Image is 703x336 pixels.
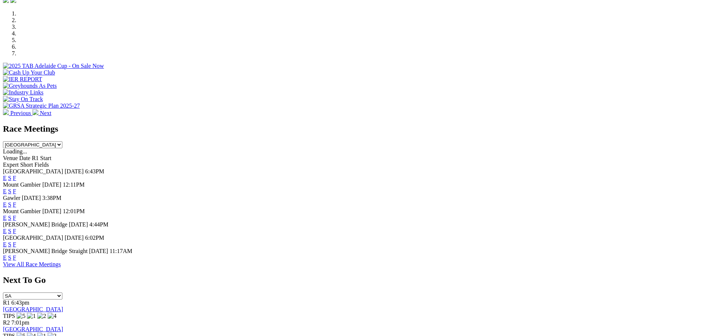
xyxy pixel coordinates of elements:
[3,319,10,326] span: R2
[3,155,18,161] span: Venue
[3,241,7,247] a: E
[3,188,7,194] a: E
[3,261,61,267] a: View All Race Meetings
[3,96,43,103] img: Stay On Track
[65,168,84,174] span: [DATE]
[13,241,16,247] a: F
[13,188,16,194] a: F
[3,76,42,83] img: IER REPORT
[85,235,104,241] span: 6:02PM
[27,313,36,319] img: 1
[32,110,51,116] a: Next
[3,326,63,332] a: [GEOGRAPHIC_DATA]
[8,201,11,208] a: S
[85,168,104,174] span: 6:43PM
[3,175,7,181] a: E
[42,181,62,188] span: [DATE]
[3,306,63,312] a: [GEOGRAPHIC_DATA]
[10,110,31,116] span: Previous
[69,221,88,228] span: [DATE]
[22,195,41,201] span: [DATE]
[3,313,15,319] span: TIPS
[20,162,33,168] span: Short
[3,201,7,208] a: E
[42,208,62,214] span: [DATE]
[3,162,19,168] span: Expert
[3,228,7,234] a: E
[3,148,27,155] span: Loading...
[11,319,30,326] span: 7:01pm
[19,155,30,161] span: Date
[65,235,84,241] span: [DATE]
[32,109,38,115] img: chevron-right-pager-white.svg
[13,175,16,181] a: F
[13,228,16,234] a: F
[17,313,25,319] img: 5
[3,124,700,134] h2: Race Meetings
[13,201,16,208] a: F
[3,221,68,228] span: [PERSON_NAME] Bridge
[3,110,32,116] a: Previous
[3,215,7,221] a: E
[34,162,49,168] span: Fields
[8,175,11,181] a: S
[89,221,108,228] span: 4:44PM
[11,299,30,306] span: 6:43pm
[8,254,11,261] a: S
[89,248,108,254] span: [DATE]
[3,83,57,89] img: Greyhounds As Pets
[3,195,20,201] span: Gawler
[48,313,56,319] img: 4
[3,109,9,115] img: chevron-left-pager-white.svg
[8,228,11,234] a: S
[3,254,7,261] a: E
[37,313,46,319] img: 2
[3,299,10,306] span: R1
[42,195,62,201] span: 3:38PM
[3,103,80,109] img: GRSA Strategic Plan 2025-27
[3,248,87,254] span: [PERSON_NAME] Bridge Straight
[8,188,11,194] a: S
[3,275,700,285] h2: Next To Go
[8,241,11,247] a: S
[3,208,41,214] span: Mount Gambier
[3,181,41,188] span: Mount Gambier
[63,208,85,214] span: 12:01PM
[3,89,44,96] img: Industry Links
[3,63,104,69] img: 2025 TAB Adelaide Cup - On Sale Now
[110,248,132,254] span: 11:17AM
[32,155,51,161] span: R1 Start
[3,168,63,174] span: [GEOGRAPHIC_DATA]
[8,215,11,221] a: S
[13,215,16,221] a: F
[13,254,16,261] a: F
[63,181,85,188] span: 12:11PM
[3,235,63,241] span: [GEOGRAPHIC_DATA]
[3,69,55,76] img: Cash Up Your Club
[40,110,51,116] span: Next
